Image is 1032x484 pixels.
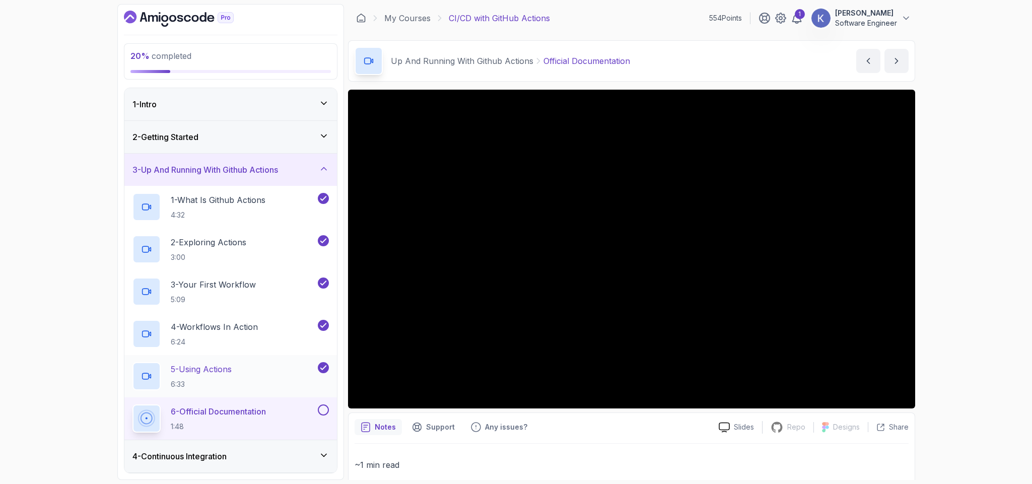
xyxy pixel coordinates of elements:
[132,404,329,433] button: 6-Official Documentation1:48
[426,422,455,432] p: Support
[171,363,232,375] p: 5 - Using Actions
[348,90,915,408] iframe: 6 - Official Documentation
[132,131,198,143] h3: 2 - Getting Started
[124,440,337,472] button: 4-Continuous Integration
[811,9,831,28] img: user profile image
[884,49,909,73] button: next content
[734,422,754,432] p: Slides
[171,252,246,262] p: 3:00
[132,278,329,306] button: 3-Your First Workflow5:09
[406,419,461,435] button: Support button
[171,194,265,206] p: 1 - What Is Github Actions
[791,12,803,24] a: 1
[835,18,897,28] p: Software Engineer
[889,422,909,432] p: Share
[171,379,232,389] p: 6:33
[171,337,258,347] p: 6:24
[711,422,762,433] a: Slides
[132,235,329,263] button: 2-Exploring Actions3:00
[835,8,897,18] p: [PERSON_NAME]
[355,458,909,472] p: ~1 min read
[171,405,266,418] p: 6 - Official Documentation
[811,8,911,28] button: user profile image[PERSON_NAME]Software Engineer
[465,419,533,435] button: Feedback button
[132,164,278,176] h3: 3 - Up And Running With Github Actions
[132,320,329,348] button: 4-Workflows In Action6:24
[130,51,191,61] span: completed
[124,121,337,153] button: 2-Getting Started
[132,450,227,462] h3: 4 - Continuous Integration
[124,88,337,120] button: 1-Intro
[375,422,396,432] p: Notes
[868,422,909,432] button: Share
[130,51,150,61] span: 20 %
[485,422,527,432] p: Any issues?
[384,12,431,24] a: My Courses
[856,49,880,73] button: previous content
[171,279,256,291] p: 3 - Your First Workflow
[171,321,258,333] p: 4 - Workflows In Action
[171,422,266,432] p: 1:48
[795,9,805,19] div: 1
[709,13,742,23] p: 554 Points
[449,12,550,24] p: CI/CD with GitHub Actions
[132,193,329,221] button: 1-What Is Github Actions4:32
[171,210,265,220] p: 4:32
[356,13,366,23] a: Dashboard
[833,422,860,432] p: Designs
[171,295,256,305] p: 5:09
[391,55,533,67] p: Up And Running With Github Actions
[787,422,805,432] p: Repo
[124,11,257,27] a: Dashboard
[543,55,630,67] p: Official Documentation
[171,236,246,248] p: 2 - Exploring Actions
[124,154,337,186] button: 3-Up And Running With Github Actions
[132,98,157,110] h3: 1 - Intro
[132,362,329,390] button: 5-Using Actions6:33
[355,419,402,435] button: notes button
